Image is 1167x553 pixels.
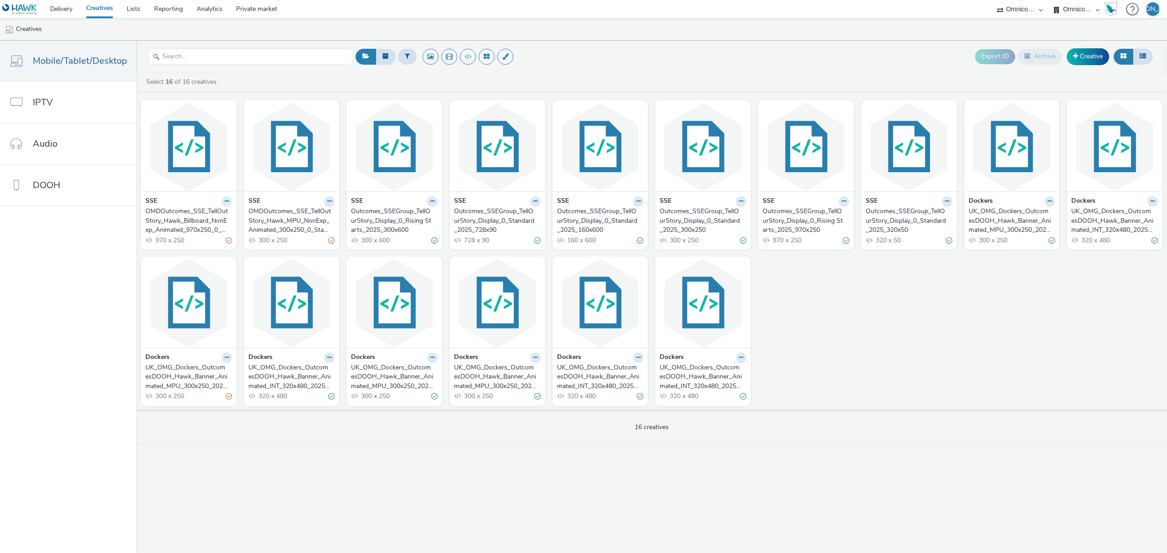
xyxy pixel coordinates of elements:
button: Export ID [975,49,1015,64]
a: Outcomes_SSEGroup_TellOurStory_Display_0_Standard_2025_320x50 [866,207,952,235]
span: 320 x 480 [669,392,698,400]
img: undefined Logo [2,4,37,15]
div: Valid [431,392,438,401]
a: UK_OMG_Dockers_OutcomesDOOH_Hawk_Banner_Animated_INT_320x480_20250407 ; ES_6" [1071,207,1158,235]
div: Valid [431,236,438,245]
div: Partially valid [226,236,232,245]
strong: SSE [557,196,569,207]
span: 728 x 90 [463,236,489,245]
span: 970 x 250 [772,236,801,245]
div: Valid [328,392,335,401]
div: Partially valid [328,236,335,245]
strong: Dockers [969,196,993,207]
a: UK_OMG_Dockers_OutcomesDOOH_Hawk_Banner_Animated_INT_320x480_20250407 ; FR_6" [557,363,644,391]
span: 300 x 250 [155,392,184,400]
img: Outcomes_SSEGroup_TellOurStory_Display_0_Standard_2025_320x50 visual [863,102,955,191]
img: OMDOutcomes_SSE_TellOutStory_Hawk_MPU_NonExp_Animated_300x250_0_Standard_20250904 visual [246,102,337,191]
a: OMDOutcomes_SSE_TellOutStory_Hawk_Billboard_NonExp_Animated_970x250_0_RisingStarts_20250904 [145,207,232,235]
span: 16 creatives [635,423,669,431]
img: Outcomes_SSEGroup_TellOurStory_Display_0_Rising Starts_2025_300x600 visual [349,102,440,191]
div: UK_OMG_Dockers_OutcomesDOOH_Hawk_Banner_Animated_MPU_300x250_20250407 ; ES_6" [454,363,537,391]
div: Valid [534,236,541,245]
a: UK_OMG_Dockers_OutcomesDOOH_Hawk_Banner_Animated_MPU_300x250_20250407 ; ES_15" [969,207,1055,235]
div: Outcomes_SSEGroup_TellOurStory_Display_0_Rising Starts_2025_300x600 [351,207,434,235]
div: Valid [843,236,849,245]
img: Outcomes_SSEGroup_TellOurStory_Display_0_Standard_2025_160x600 visual [555,102,646,191]
div: Outcomes_SSEGroup_TellOurStory_Display_0_Standard_2025_160x600 [557,207,640,235]
div: Valid [946,236,952,245]
img: UK_OMG_Dockers_OutcomesDOOH_Hawk_Banner_Animated_INT_320x480_20250407 ; FR_15" visual [246,259,337,348]
a: OMDOutcomes_SSE_TellOutStory_Hawk_MPU_NonExp_Animated_300x250_0_Standard_20250904 [248,207,335,235]
strong: SSE [248,196,260,207]
div: Outcomes_SSEGroup_TellOurStory_Display_0_Standard_2025_320x50 [866,207,949,235]
button: Archive [1017,49,1062,64]
input: Search... [148,49,353,65]
strong: SSE [454,196,466,207]
span: Audio [33,137,57,150]
span: 320 x 50 [875,236,901,245]
span: 300 x 250 [463,392,493,400]
div: Partially valid [226,392,232,401]
span: 320 x 480 [258,392,287,400]
strong: SSE [351,196,363,207]
a: UK_OMG_Dockers_OutcomesDOOH_Hawk_Banner_Animated_INT_320x480_20250407 ; ES_15" [660,363,746,391]
a: UK_OMG_Dockers_OutcomesDOOH_Hawk_Banner_Animated_MPU_300x250_20250407 ; FR_15" [145,363,232,391]
div: Valid [637,392,643,401]
div: Hawk Academy [1104,2,1118,16]
a: Outcomes_SSEGroup_TellOurStory_Display_0_Standard_2025_728x90 [454,207,541,235]
img: UK_OMG_Dockers_OutcomesDOOH_Hawk_Banner_Animated_INT_320x480_20250407 ; ES_15" visual [657,259,749,348]
span: Mobile/Tablet/Desktop [33,54,127,67]
div: UK_OMG_Dockers_OutcomesDOOH_Hawk_Banner_Animated_INT_320x480_20250407 ; ES_15" [660,363,743,391]
strong: Dockers [248,353,273,363]
button: Table [1133,49,1153,64]
a: UK_OMG_Dockers_OutcomesDOOH_Hawk_Banner_Animated_MPU_300x250_20250407 ; ES_6" [454,363,541,391]
strong: Dockers [351,353,375,363]
div: Outcomes_SSEGroup_TellOurStory_Display_0_Standard_2025_300x250 [660,207,743,235]
div: Valid [1152,236,1158,245]
a: Outcomes_SSEGroup_TellOurStory_Display_0_Standard_2025_300x250 [660,207,746,235]
img: UK_OMG_Dockers_OutcomesDOOH_Hawk_Banner_Animated_MPU_300x250_20250407 ; ES_15" visual [966,102,1058,191]
a: Select of 16 creatives [145,77,220,86]
span: 160 x 600 [566,236,596,245]
div: OMDOutcomes_SSE_TellOutStory_Hawk_Billboard_NonExp_Animated_970x250_0_RisingStarts_20250904 [145,207,228,235]
div: Valid [740,236,746,245]
strong: SSE [660,196,671,207]
img: Outcomes_SSEGroup_TellOurStory_Display_0_Standard_2025_728x90 visual [452,102,543,191]
strong: 16 [165,77,173,86]
div: UK_OMG_Dockers_OutcomesDOOH_Hawk_Banner_Animated_INT_320x480_20250407 ; ES_6" [1071,207,1154,235]
span: 300 x 250 [360,392,390,400]
img: Outcomes_SSEGroup_TellOurStory_Display_0_Standard_2025_300x250 visual [657,102,749,191]
img: UK_OMG_Dockers_OutcomesDOOH_Hawk_Banner_Animated_INT_320x480_20250407 ; ES_6" visual [1069,102,1160,191]
strong: Dockers [145,353,170,363]
img: mobile [5,25,14,34]
a: Creative [1067,48,1109,65]
span: 300 x 250 [669,236,698,245]
div: Outcomes_SSEGroup_TellOurStory_Display_0_Rising Starts_2025_970x250 [763,207,846,235]
div: OMDOutcomes_SSE_TellOutStory_Hawk_MPU_NonExp_Animated_300x250_0_Standard_20250904 [248,207,331,235]
strong: SSE [145,196,157,207]
img: OMDOutcomes_SSE_TellOutStory_Hawk_Billboard_NonExp_Animated_970x250_0_RisingStarts_20250904 visual [143,102,234,191]
a: UK_OMG_Dockers_OutcomesDOOH_Hawk_Banner_Animated_INT_320x480_20250407 ; FR_15" [248,363,335,391]
img: UK_OMG_Dockers_OutcomesDOOH_Hawk_Banner_Animated_INT_320x480_20250407 ; FR_6" visual [555,259,646,348]
span: 320 x 480 [566,392,596,400]
div: Valid [740,392,746,401]
strong: SSE [866,196,878,207]
img: Outcomes_SSEGroup_TellOurStory_Display_0_Rising Starts_2025_970x250 visual [760,102,852,191]
a: UK_OMG_Dockers_OutcomesDOOH_Hawk_Banner_Animated_MPU_300x250_20250407 ; FR_6" [351,363,438,391]
span: 320 x 480 [1080,236,1110,245]
div: Valid [637,236,643,245]
a: Hawk Academy [1104,2,1121,16]
img: UK_OMG_Dockers_OutcomesDOOH_Hawk_Banner_Animated_MPU_300x250_20250407 ; FR_15" visual [143,259,234,348]
span: 300 x 600 [360,236,390,245]
div: UK_OMG_Dockers_OutcomesDOOH_Hawk_Banner_Animated_INT_320x480_20250407 ; FR_15" [248,363,331,391]
div: Valid [534,392,541,401]
span: IPTV [33,96,53,109]
strong: Dockers [557,353,581,363]
a: Outcomes_SSEGroup_TellOurStory_Display_0_Rising Starts_2025_300x600 [351,207,438,235]
a: Outcomes_SSEGroup_TellOurStory_Display_0_Standard_2025_160x600 [557,207,644,235]
strong: Dockers [454,353,478,363]
div: Outcomes_SSEGroup_TellOurStory_Display_0_Standard_2025_728x90 [454,207,537,235]
div: Valid [1048,236,1055,245]
button: Grid [1114,49,1133,64]
a: Outcomes_SSEGroup_TellOurStory_Display_0_Rising Starts_2025_970x250 [763,207,849,235]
